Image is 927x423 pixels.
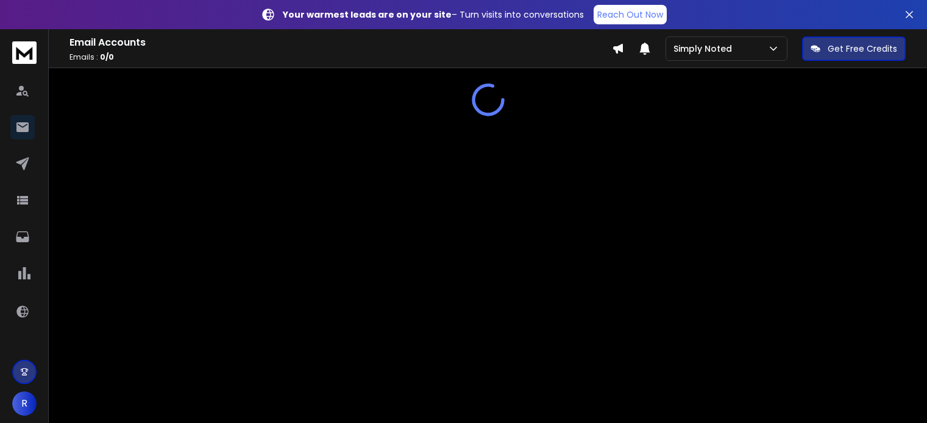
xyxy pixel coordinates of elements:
button: R [12,391,37,416]
span: 0 / 0 [100,52,114,62]
p: Emails : [69,52,612,62]
p: Get Free Credits [828,43,897,55]
img: logo [12,41,37,64]
strong: Your warmest leads are on your site [283,9,452,21]
p: Reach Out Now [597,9,663,21]
p: Simply Noted [673,43,737,55]
button: Get Free Credits [802,37,906,61]
h1: Email Accounts [69,35,612,50]
p: – Turn visits into conversations [283,9,584,21]
a: Reach Out Now [594,5,667,24]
